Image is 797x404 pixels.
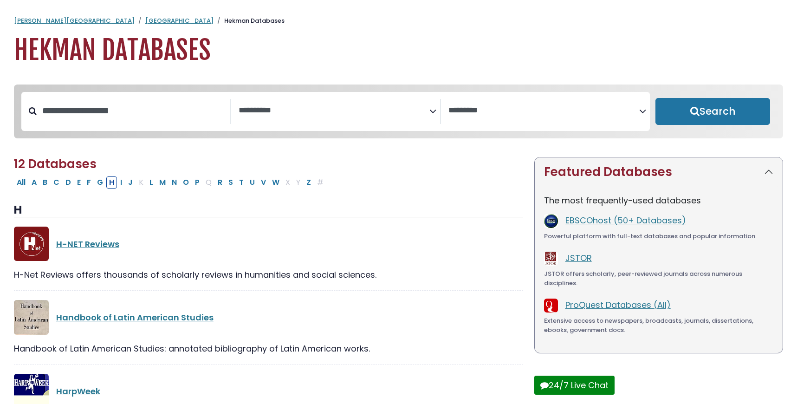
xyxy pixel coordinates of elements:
button: Filter Results E [74,176,84,189]
button: Filter Results C [51,176,62,189]
button: Filter Results U [247,176,258,189]
nav: breadcrumb [14,16,783,26]
span: 12 Databases [14,156,97,172]
div: Extensive access to newspapers, broadcasts, journals, dissertations, ebooks, government docs. [544,316,773,334]
button: Filter Results I [117,176,125,189]
a: ProQuest Databases (All) [565,299,671,311]
button: Filter Results H [106,176,117,189]
button: Filter Results S [226,176,236,189]
div: H-Net Reviews offers thousands of scholarly reviews in humanities and social sciences. [14,268,523,281]
div: Alpha-list to filter by first letter of database name [14,176,327,188]
div: Powerful platform with full-text databases and popular information. [544,232,773,241]
button: Filter Results P [192,176,202,189]
a: HarpWeek [56,385,100,397]
div: Handbook of Latin American Studies: annotated bibliography of Latin American works. [14,342,523,355]
button: Filter Results F [84,176,94,189]
button: Filter Results V [258,176,269,189]
a: EBSCOhost (50+ Databases) [565,215,686,226]
a: H-NET Reviews [56,238,119,250]
button: Filter Results G [94,176,106,189]
div: JSTOR offers scholarly, peer-reviewed journals across numerous disciplines. [544,269,773,287]
button: Featured Databases [535,157,783,187]
button: Filter Results Z [304,176,314,189]
h1: Hekman Databases [14,35,783,66]
input: Search database by title or keyword [37,103,230,118]
a: JSTOR [565,252,592,264]
button: Filter Results W [269,176,282,189]
button: Filter Results L [147,176,156,189]
textarea: Search [239,106,429,116]
p: The most frequently-used databases [544,194,773,207]
button: Filter Results O [180,176,192,189]
button: Filter Results J [125,176,136,189]
li: Hekman Databases [214,16,285,26]
button: Filter Results T [236,176,246,189]
textarea: Search [448,106,639,116]
a: Handbook of Latin American Studies [56,312,214,323]
button: Filter Results D [63,176,74,189]
a: [GEOGRAPHIC_DATA] [145,16,214,25]
button: Filter Results R [215,176,225,189]
a: [PERSON_NAME][GEOGRAPHIC_DATA] [14,16,135,25]
h3: H [14,203,523,217]
button: All [14,176,28,189]
button: Filter Results B [40,176,50,189]
button: Filter Results M [156,176,168,189]
nav: Search filters [14,85,783,138]
button: Filter Results N [169,176,180,189]
button: Filter Results A [29,176,39,189]
button: Submit for Search Results [655,98,770,125]
button: 24/7 Live Chat [534,376,615,395]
